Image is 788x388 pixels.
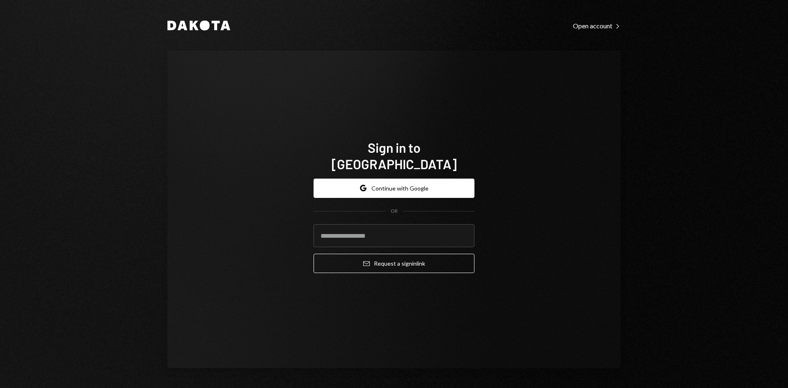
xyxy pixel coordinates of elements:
a: Open account [573,21,621,30]
div: OR [391,208,398,215]
button: Continue with Google [314,179,474,198]
div: Open account [573,22,621,30]
button: Request a signinlink [314,254,474,273]
h1: Sign in to [GEOGRAPHIC_DATA] [314,139,474,172]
